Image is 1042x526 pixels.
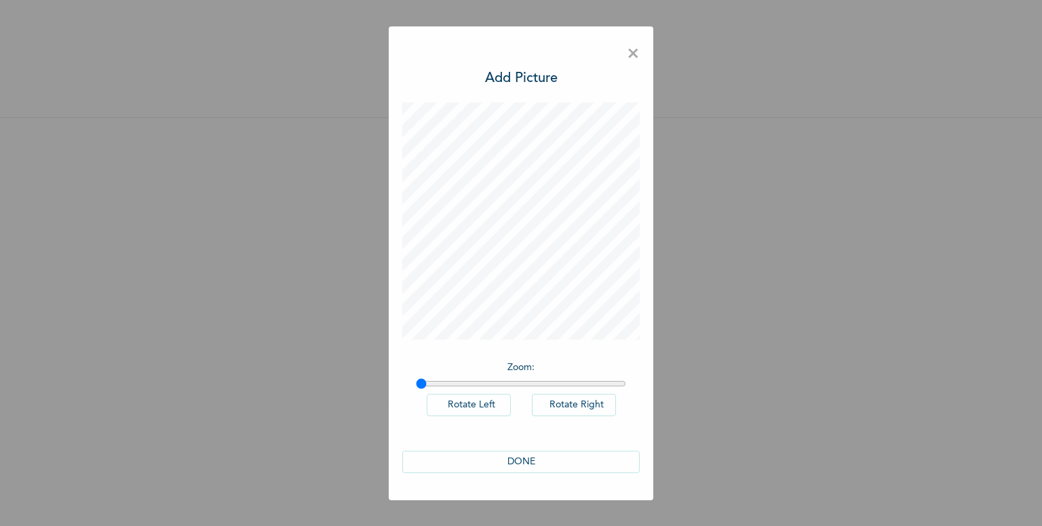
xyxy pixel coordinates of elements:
button: DONE [402,451,640,473]
span: Please add a recent Passport Photograph [399,249,643,304]
p: Zoom : [416,361,626,375]
button: Rotate Left [427,394,511,416]
span: × [627,40,640,68]
h3: Add Picture [485,68,558,89]
button: Rotate Right [532,394,616,416]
